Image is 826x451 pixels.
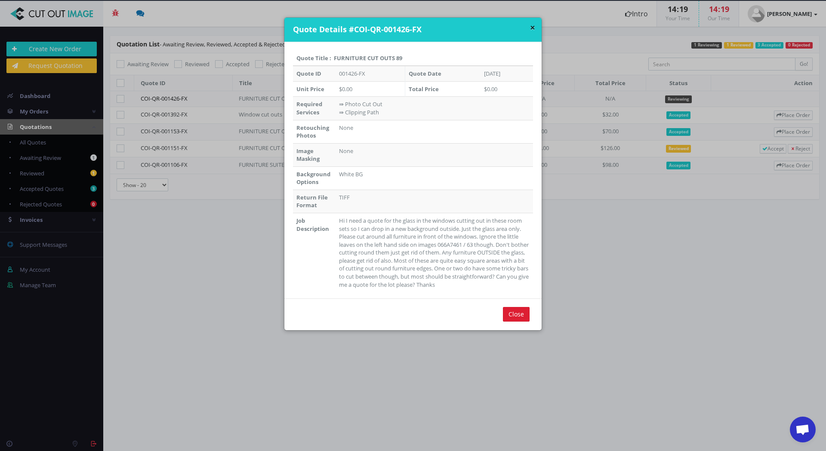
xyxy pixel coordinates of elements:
td: White BG [336,166,533,190]
strong: Background Options [296,170,330,186]
input: Close [503,307,530,322]
strong: Quote Date [409,70,441,77]
td: $0.00 [481,81,533,97]
button: × [530,23,535,32]
strong: Image Masking [296,147,320,163]
td: None [336,120,533,143]
strong: Quote ID [296,70,321,77]
td: [DATE] [481,66,533,81]
strong: Required Services [296,100,322,116]
th: Quote Title : FURNITURE CUT OUTS 89 [293,51,533,66]
strong: Total Price [409,85,439,93]
strong: Return File Format [296,193,328,209]
strong: Unit Price [296,85,324,93]
td: TIFF [336,190,533,213]
strong: Job Description [296,217,329,233]
div: Open chat [790,417,816,442]
td: $0.00 [336,81,405,97]
strong: Retouching Photos [296,124,329,140]
td: None [336,143,533,166]
td: ⇛ Photo Cut Out ⇛ Clipping Path [336,97,533,120]
td: 001426-FX [336,66,405,81]
h4: Quote Details #COI-QR-001426-FX [293,24,535,35]
td: Hi I need a quote for the glass in the windows cutting out in these room sets so I can drop in a ... [336,213,533,292]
